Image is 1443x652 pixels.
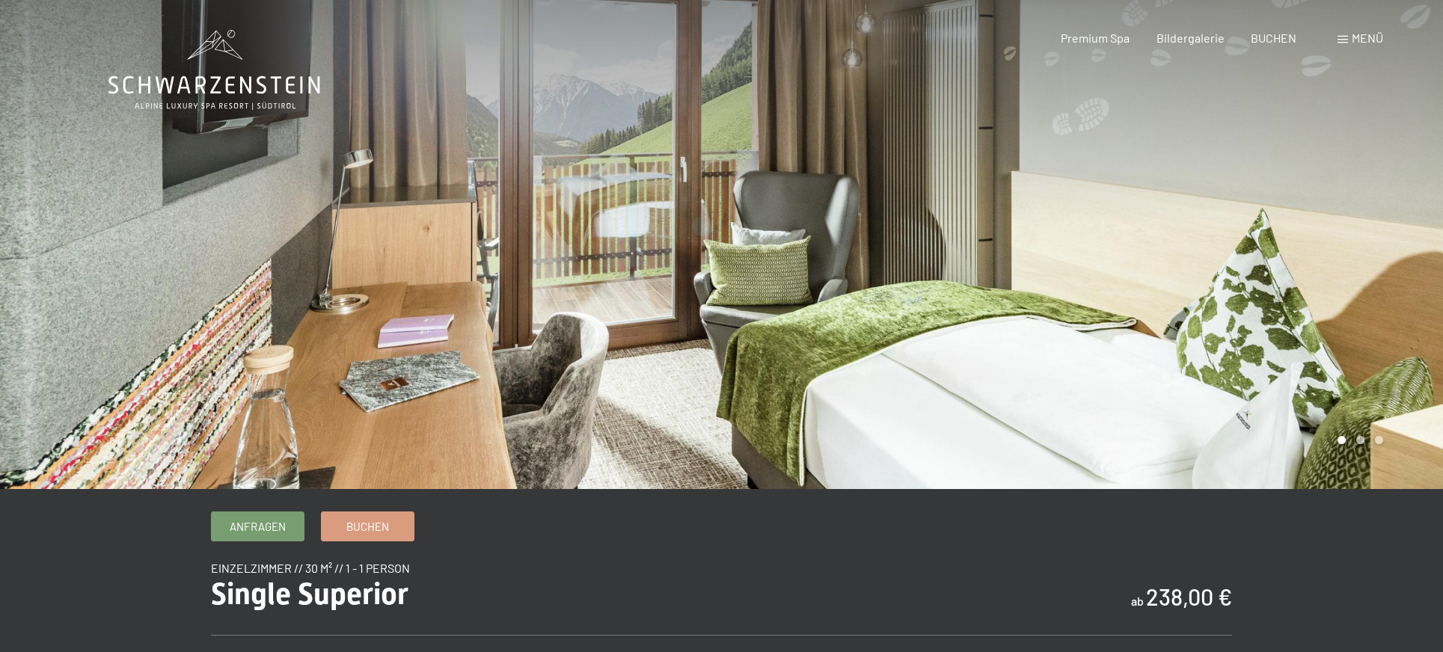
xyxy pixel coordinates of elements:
span: ab [1131,594,1144,608]
span: Single Superior [211,576,408,612]
span: Menü [1352,31,1383,45]
a: Premium Spa [1061,31,1130,45]
span: Anfragen [230,519,286,535]
a: Bildergalerie [1156,31,1225,45]
a: Anfragen [212,512,304,541]
a: BUCHEN [1251,31,1296,45]
span: Buchen [346,519,389,535]
b: 238,00 € [1146,583,1232,610]
a: Buchen [322,512,414,541]
span: Einzelzimmer // 30 m² // 1 - 1 Person [211,561,410,575]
